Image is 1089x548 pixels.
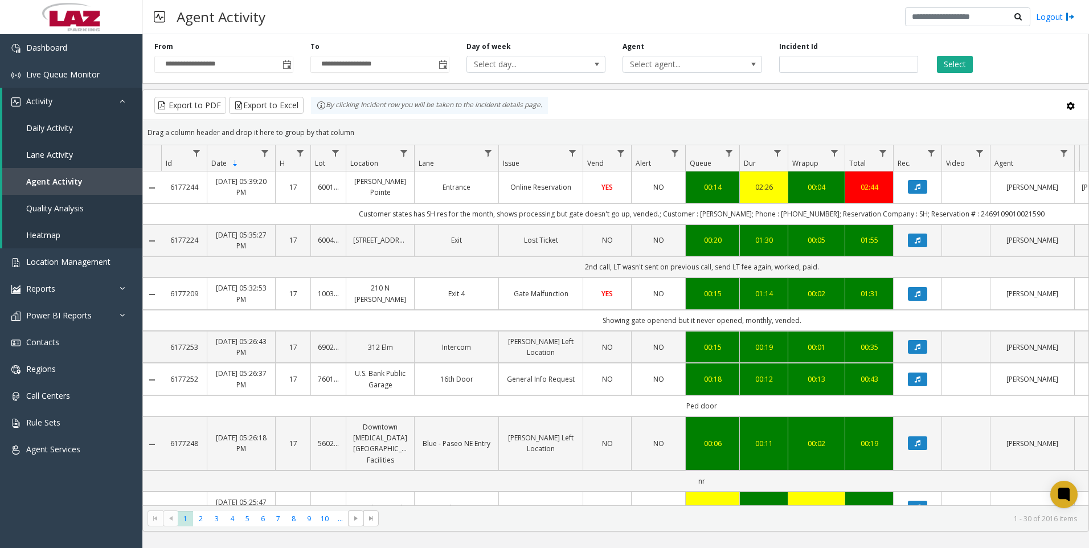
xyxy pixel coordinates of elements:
span: NO [602,374,613,384]
a: YES [590,288,624,299]
a: Exit 4 [421,288,492,299]
span: Lane [419,158,434,168]
img: 'icon' [11,365,21,374]
span: NO [602,235,613,245]
a: 02:44 [852,182,886,193]
span: Page 8 [286,511,301,526]
a: NO [638,374,678,385]
a: 16th Door [421,374,492,385]
img: 'icon' [11,71,21,80]
div: 00:12 [747,374,781,385]
a: 00:20 [693,235,732,246]
a: 00:43 [852,374,886,385]
span: NO [602,439,613,448]
a: 00:27 [747,502,781,513]
a: 6177209 [168,288,200,299]
span: Reports [26,283,55,294]
img: 'icon' [11,312,21,321]
a: 17 [283,502,304,513]
span: Activity [26,96,52,107]
a: NO [638,342,678,353]
a: Collapse Details [143,236,161,246]
a: Alert Filter Menu [668,145,683,161]
span: Dashboard [26,42,67,53]
a: [PERSON_NAME] [997,502,1067,513]
div: 00:02 [795,438,838,449]
span: Issue [503,158,519,168]
span: Heatmap [26,230,60,240]
a: 100324 [318,288,339,299]
a: Agent Filter Menu [1057,145,1072,161]
div: 02:26 [747,182,781,193]
div: 01:55 [852,235,886,246]
a: NO [638,438,678,449]
a: Wrapup Filter Menu [827,145,842,161]
span: Agent Activity [26,176,83,187]
span: Rec. [898,158,911,168]
img: infoIcon.svg [317,101,326,110]
span: Wrapup [792,158,818,168]
a: 17 [283,235,304,246]
label: Incident Id [779,42,818,52]
img: 'icon' [11,258,21,267]
a: 6177253 [168,342,200,353]
a: Collapse Details [143,375,161,385]
div: 00:05 [795,235,838,246]
span: Power BI Reports [26,310,92,321]
a: 17 [283,438,304,449]
a: NO [590,342,624,353]
a: 00:35 [852,342,886,353]
span: Id [166,158,172,168]
a: Collapse Details [143,440,161,449]
button: Select [937,56,973,73]
label: To [310,42,320,52]
img: logout [1066,11,1075,23]
a: H Filter Menu [293,145,308,161]
img: 'icon' [11,338,21,347]
a: 01:27 [852,502,886,513]
a: Peachtree 25th [353,502,407,513]
a: Logout [1036,11,1075,23]
a: Activity [2,88,142,114]
a: Total Filter Menu [875,145,891,161]
h3: Agent Activity [171,3,271,31]
span: H [280,158,285,168]
span: YES [601,289,613,298]
a: [PERSON_NAME] [997,374,1067,385]
div: 00:36 [795,502,838,513]
img: 'icon' [11,97,21,107]
a: Rec. Filter Menu [924,145,939,161]
span: YES [601,182,613,192]
span: Location Management [26,256,110,267]
div: 01:14 [747,288,781,299]
span: Quality Analysis [26,203,84,214]
img: pageIcon [154,3,165,31]
div: 00:15 [693,288,732,299]
span: Go to the next page [348,510,363,526]
span: Go to the last page [367,514,376,523]
a: [DATE] 05:25:47 PM [214,497,268,518]
span: Toggle popup [436,56,449,72]
span: Page 4 [224,511,240,526]
a: Heatmap [2,222,142,248]
div: 00:13 [795,374,838,385]
a: Collapse Details [143,290,161,299]
span: Agent Services [26,444,80,455]
a: 6177251 [168,502,200,513]
a: 00:06 [693,438,732,449]
a: Video Filter Menu [972,145,988,161]
a: Analog Lane [421,502,492,513]
a: 00:02 [795,288,838,299]
kendo-pager-info: 1 - 30 of 2016 items [386,514,1077,524]
a: Dur Filter Menu [770,145,785,161]
label: From [154,42,173,52]
a: 00:11 [747,438,781,449]
a: Downtown [MEDICAL_DATA][GEOGRAPHIC_DATA] Facilities [353,422,407,465]
a: 01:31 [852,288,886,299]
span: Rule Sets [26,417,60,428]
label: Day of week [466,42,511,52]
